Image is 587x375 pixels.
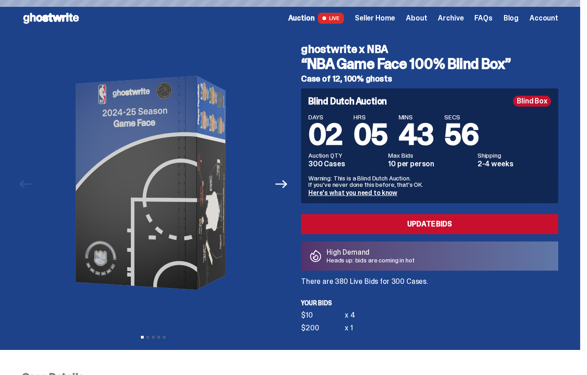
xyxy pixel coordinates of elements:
a: Update Bids [301,214,558,234]
button: View slide 2 [146,336,149,339]
h4: Blind Dutch Auction [308,97,387,106]
dt: Max Bids [388,152,472,159]
p: There are 380 Live Bids for 300 Cases. [301,278,558,285]
div: x 4 [345,312,355,319]
dt: Auction QTY [308,152,383,159]
a: Blog [504,15,519,22]
button: View slide 1 [141,336,144,339]
p: High Demand [327,249,415,256]
a: About [406,15,427,22]
div: $10 [301,312,345,319]
button: View slide 3 [152,336,155,339]
a: Account [530,15,558,22]
span: 43 [399,116,434,154]
dd: 2-4 weeks [478,160,551,168]
p: Warning: This is a Blind Dutch Auction. If you’ve never done this before, that’s OK. [308,175,551,188]
h5: Case of 12, 100% ghosts [301,75,558,83]
div: $200 [301,324,345,332]
a: Auction LIVE [288,13,344,24]
dt: Shipping [478,152,551,159]
h4: ghostwrite x NBA [301,44,558,55]
a: Archive [438,15,463,22]
dd: 10 per person [388,160,472,168]
div: Blind Box [513,96,551,107]
button: View slide 5 [163,336,166,339]
span: HRS [353,114,388,120]
span: Auction [288,15,315,22]
a: FAQs [474,15,492,22]
span: LIVE [318,13,344,24]
span: 02 [308,116,343,154]
div: x 1 [345,324,353,332]
button: View slide 4 [157,336,160,339]
span: 56 [444,116,478,154]
button: Next [271,174,291,194]
a: Here's what you need to know [308,189,397,197]
dd: 300 Cases [308,160,383,168]
span: SECS [444,114,478,120]
span: DAYS [308,114,343,120]
p: Your bids [301,300,558,306]
a: Seller Home [355,15,395,22]
span: MINS [399,114,434,120]
h3: “NBA Game Face 100% Blind Box” [301,57,558,71]
img: NBA-Hero-1.png [38,39,269,327]
span: 05 [353,116,388,154]
p: Heads up: bids are coming in hot [327,257,415,263]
